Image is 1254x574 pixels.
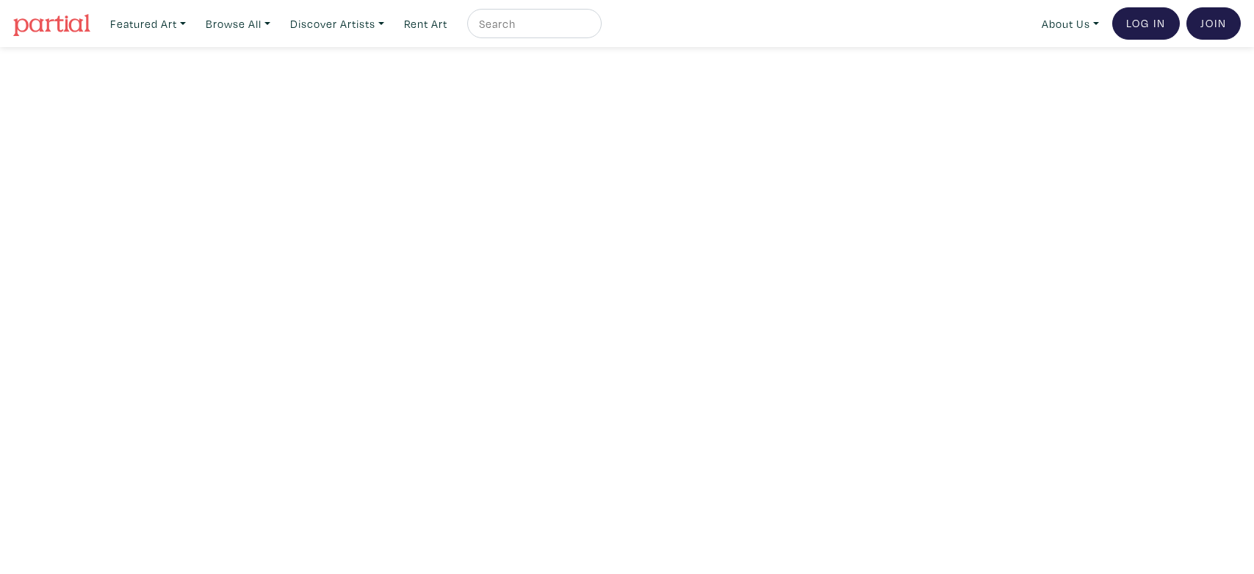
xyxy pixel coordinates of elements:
a: Join [1186,7,1241,40]
a: Featured Art [104,9,192,39]
a: Rent Art [397,9,454,39]
a: Browse All [199,9,277,39]
a: Log In [1112,7,1180,40]
a: About Us [1035,9,1106,39]
a: Discover Artists [284,9,391,39]
input: Search [478,15,588,33]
